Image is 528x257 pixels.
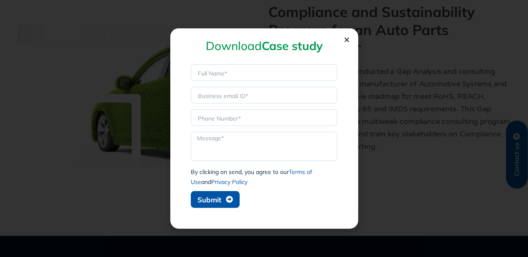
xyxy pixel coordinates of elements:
strong: Case study [262,38,323,53]
input: Only numbers and phone characters (#, -, *, etc) are accepted. [191,109,337,126]
a: Close [344,37,350,43]
input: Full Name* [191,64,337,81]
input: Business email ID* [191,87,337,103]
div: By clicking on send, you agree to our and [191,167,337,187]
button: Submit [191,191,240,208]
span: Submit [197,196,221,203]
h2: Download [187,40,341,52]
a: Privacy Policy [211,178,248,186]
